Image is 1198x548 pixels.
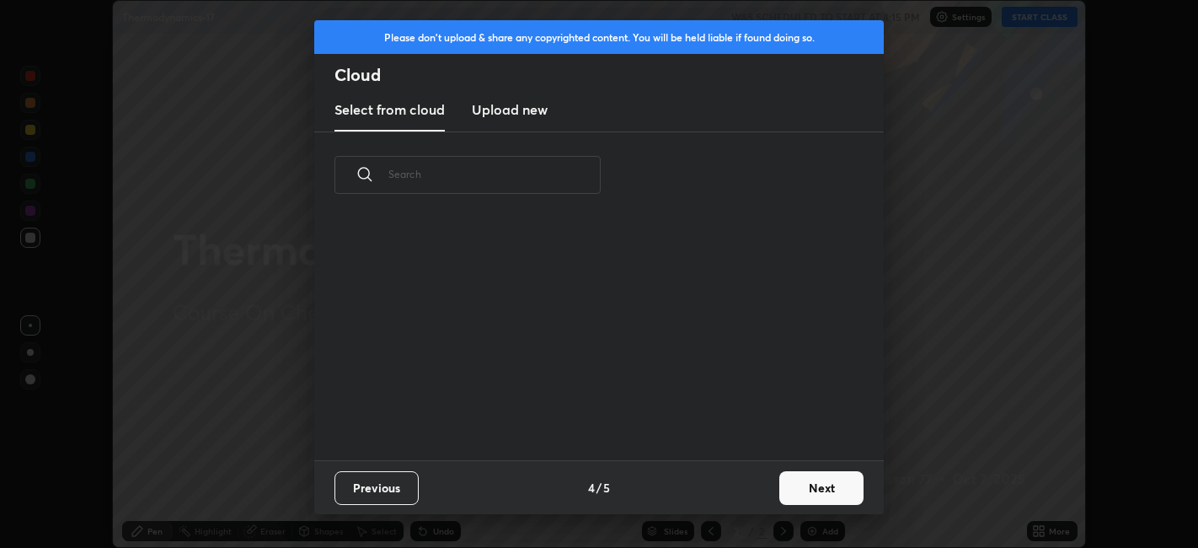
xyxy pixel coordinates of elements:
[588,479,595,497] h4: 4
[472,99,548,120] h3: Upload new
[334,471,419,505] button: Previous
[596,479,602,497] h4: /
[334,64,884,86] h2: Cloud
[779,471,864,505] button: Next
[334,99,445,120] h3: Select from cloud
[603,479,610,497] h4: 5
[314,20,884,54] div: Please don't upload & share any copyrighted content. You will be held liable if found doing so.
[388,138,601,210] input: Search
